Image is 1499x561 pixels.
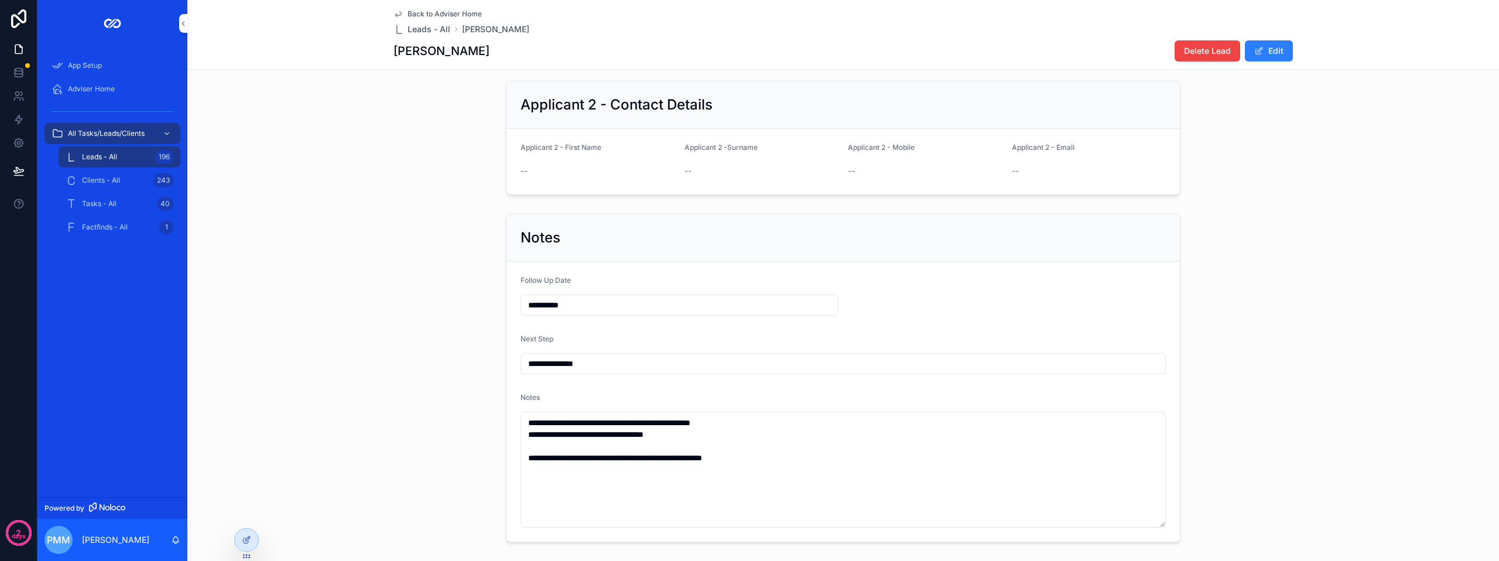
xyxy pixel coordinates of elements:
img: App logo [103,14,122,33]
h2: Applicant 2 - Contact Details [521,95,713,114]
span: Leads - All [82,152,117,162]
div: 243 [153,173,173,187]
p: 2 [16,527,21,539]
span: -- [848,165,855,177]
span: Powered by [45,504,84,513]
p: days [12,532,26,541]
span: Delete Lead [1184,45,1231,57]
span: -- [1012,165,1019,177]
a: Tasks - All40 [59,193,180,214]
span: Applicant 2 - First Name [521,143,601,152]
span: PMM [47,533,70,547]
a: Clients - All243 [59,170,180,191]
span: Applicant 2 - Email [1012,143,1074,152]
a: Adviser Home [45,78,180,100]
a: [PERSON_NAME] [462,23,529,35]
h1: [PERSON_NAME] [393,43,490,59]
span: Applicant 2 -Surname [685,143,758,152]
div: scrollable content [37,47,187,253]
span: Factfinds - All [82,223,128,232]
a: Leads - All [393,23,450,35]
a: App Setup [45,55,180,76]
span: -- [685,165,692,177]
a: Factfinds - All1 [59,217,180,238]
span: Applicant 2 - Mobile [848,143,915,152]
a: Leads - All196 [59,146,180,167]
p: [PERSON_NAME] [82,534,149,546]
a: Back to Adviser Home [393,9,482,19]
div: 1 [159,220,173,234]
span: Next Step [521,334,553,343]
span: Adviser Home [68,84,115,94]
span: Tasks - All [82,199,117,208]
button: Delete Lead [1175,40,1240,61]
span: Back to Adviser Home [408,9,482,19]
span: App Setup [68,61,102,70]
a: All Tasks/Leads/Clients [45,123,180,144]
span: Notes [521,393,540,402]
span: Leads - All [408,23,450,35]
button: Edit [1245,40,1293,61]
a: Powered by [37,497,187,519]
span: -- [521,165,528,177]
span: Clients - All [82,176,120,185]
div: 196 [155,150,173,164]
span: All Tasks/Leads/Clients [68,129,145,138]
div: 40 [157,197,173,211]
h2: Notes [521,228,560,247]
span: Follow Up Date [521,276,571,285]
